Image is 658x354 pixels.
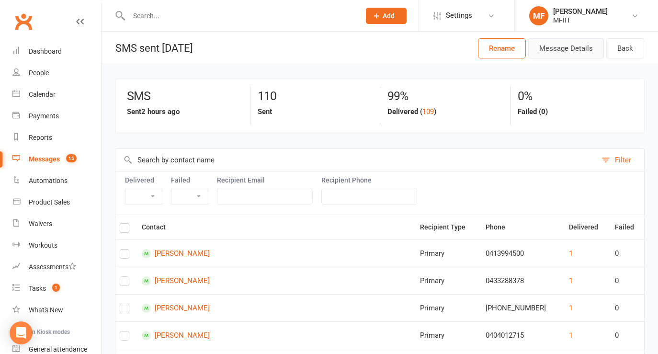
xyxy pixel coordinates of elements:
span: 1 [52,284,60,292]
span: Settings [446,5,472,26]
div: Tasks [29,285,46,292]
div: [PHONE_NUMBER] [486,304,560,312]
button: Message Details [528,38,604,58]
a: Automations [12,170,101,192]
button: 1 [569,330,573,341]
a: What's New [12,299,101,321]
div: Payments [29,112,59,120]
a: Calendar [12,84,101,105]
label: Recipient Email [217,176,313,184]
div: Assessments [29,263,76,271]
th: Delivered [565,215,611,240]
div: SMS [127,87,243,106]
div: Reports [29,134,52,141]
a: Payments [12,105,101,127]
a: Tasks 1 [12,278,101,299]
strong: Sent [258,107,272,116]
button: 1 [569,302,573,314]
button: 1 [569,248,573,259]
label: Delivered [125,176,162,184]
div: 99% [387,87,503,106]
button: 109 [422,106,434,117]
div: Automations [29,177,68,184]
div: 0433288378 [486,277,560,285]
th: Phone [481,215,565,240]
a: Workouts [12,235,101,256]
span: Add [383,12,395,20]
div: Messages [29,155,60,163]
div: Workouts [29,241,57,249]
a: Clubworx [11,10,35,34]
div: What's New [29,306,63,314]
strong: Delivered ( ) [387,107,436,116]
div: Primary [420,304,477,312]
a: Reports [12,127,101,148]
th: Recipient Type [416,215,481,240]
div: 0 [615,277,640,285]
div: People [29,69,49,77]
input: Search by contact name [115,149,597,171]
th: Failed [611,215,644,240]
a: [PERSON_NAME] [142,249,411,258]
a: Product Sales [12,192,101,213]
strong: Failed (0) [518,107,548,116]
div: 0 [615,331,640,340]
div: MFIIT [553,16,608,24]
div: 0 [615,304,640,312]
div: Open Intercom Messenger [10,321,33,344]
div: MF [529,6,548,25]
button: 1 [569,275,573,286]
a: Back [606,38,644,58]
div: Waivers [29,220,52,228]
button: Rename [478,38,526,58]
div: 0 [615,250,640,258]
div: 110 [258,87,373,106]
strong: Sent 2 hours ago [127,107,180,116]
label: Failed [171,176,208,184]
div: General attendance [29,345,87,353]
div: 0413994500 [486,250,560,258]
a: [PERSON_NAME] [142,331,411,340]
button: Filter [597,149,644,171]
div: Primary [420,250,477,258]
div: 0% [518,87,633,106]
a: Assessments [12,256,101,278]
div: Filter [615,154,631,166]
div: Calendar [29,91,56,98]
a: People [12,62,101,84]
a: Messages 15 [12,148,101,170]
a: [PERSON_NAME] [142,276,411,285]
div: [PERSON_NAME] [553,7,608,16]
span: 15 [66,154,77,162]
div: SMS sent [DATE] [102,32,193,65]
div: 0404012715 [486,331,560,340]
a: Waivers [12,213,101,235]
th: Contact [137,215,416,240]
div: Dashboard [29,47,62,55]
button: Add [366,8,407,24]
div: Product Sales [29,198,70,206]
a: [PERSON_NAME] [142,304,411,313]
div: Primary [420,331,477,340]
div: Primary [420,277,477,285]
a: Dashboard [12,41,101,62]
input: Search... [126,9,353,23]
label: Recipient Phone [321,176,417,184]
